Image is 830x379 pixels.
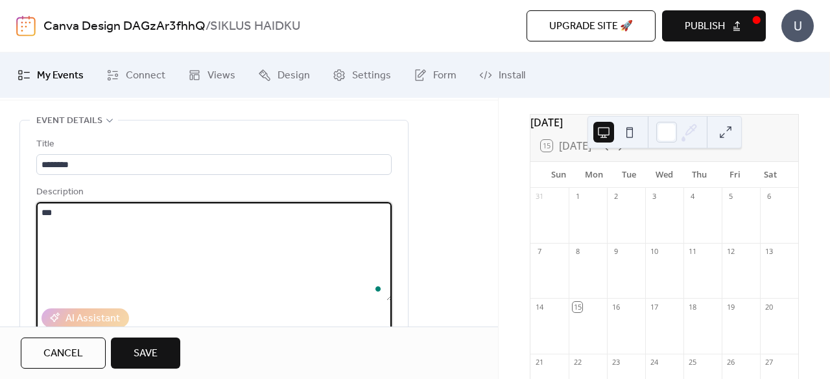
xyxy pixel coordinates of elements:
span: Design [278,68,310,84]
div: 15 [573,302,582,312]
div: Wed [646,162,682,188]
div: 23 [611,358,621,367]
div: Mon [576,162,611,188]
div: 5 [726,192,735,201]
div: Sun [541,162,576,188]
span: Save [134,346,158,362]
div: 27 [764,358,774,367]
textarea: To enrich screen reader interactions, please activate Accessibility in Grammarly extension settings [36,202,392,301]
span: Cancel [43,346,83,362]
div: 14 [534,302,544,312]
a: Form [404,58,466,93]
div: 6 [764,192,774,201]
div: 25 [687,358,697,367]
div: 21 [534,358,544,367]
div: 8 [573,247,582,257]
a: Views [178,58,245,93]
span: Publish [685,19,725,34]
button: Cancel [21,338,106,369]
div: 3 [649,192,659,201]
div: 10 [649,247,659,257]
span: Install [499,68,525,84]
img: logo [16,16,36,36]
a: Connect [97,58,175,93]
div: Sat [753,162,788,188]
div: Title [36,137,389,152]
div: U [781,10,814,42]
div: Tue [611,162,646,188]
div: Fri [717,162,752,188]
button: Upgrade site 🚀 [527,10,656,41]
div: 13 [764,247,774,257]
div: 17 [649,302,659,312]
span: My Events [37,68,84,84]
b: / [206,14,210,39]
div: 22 [573,358,582,367]
div: 26 [726,358,735,367]
button: Publish [662,10,766,41]
div: 16 [611,302,621,312]
div: 24 [649,358,659,367]
span: Form [433,68,456,84]
span: Event details [36,113,102,129]
div: 4 [687,192,697,201]
div: 1 [573,192,582,201]
div: 19 [726,302,735,312]
div: 12 [726,247,735,257]
div: 2 [611,192,621,201]
span: Settings [352,68,391,84]
a: Install [469,58,535,93]
span: Upgrade site 🚀 [549,19,633,34]
a: Settings [323,58,401,93]
div: Thu [682,162,717,188]
a: Design [248,58,320,93]
div: 9 [611,247,621,257]
div: 31 [534,192,544,201]
div: 20 [764,302,774,312]
button: Save [111,338,180,369]
span: Views [207,68,235,84]
a: My Events [8,58,93,93]
div: 18 [687,302,697,312]
b: SIKLUS HAIDKU [210,14,300,39]
div: 7 [534,247,544,257]
a: Canva Design DAGzAr3fhhQ [43,14,206,39]
div: 11 [687,247,697,257]
div: Description [36,185,389,200]
div: [DATE] [530,115,798,130]
span: Connect [126,68,165,84]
